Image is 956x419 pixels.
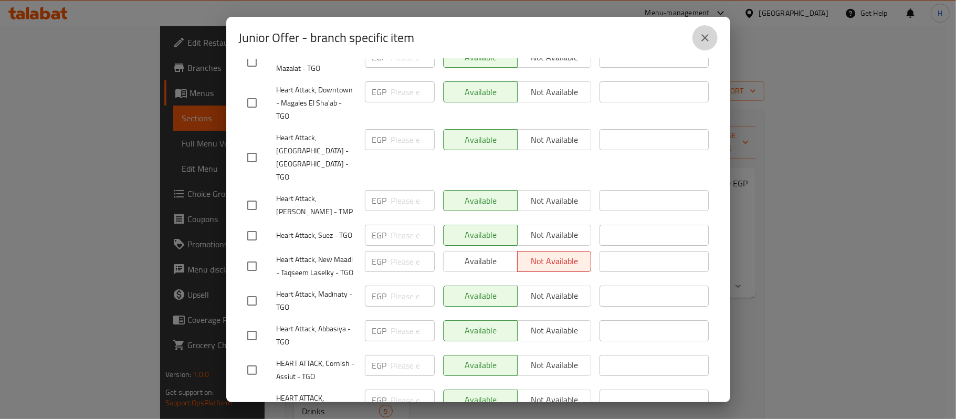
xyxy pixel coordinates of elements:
p: EGP [372,255,387,268]
input: Please enter price [391,81,435,102]
p: EGP [372,359,387,372]
span: Heart Attack, Madinaty - TGO [277,288,356,314]
p: EGP [372,51,387,64]
p: EGP [372,133,387,146]
p: EGP [372,86,387,98]
h2: Junior Offer - branch specific item [239,29,415,46]
span: Heart Attack, Abbasiya - TGO [277,322,356,349]
p: EGP [372,324,387,337]
input: Please enter price [391,129,435,150]
span: Heart Attack, Suez - TGO [277,229,356,242]
input: Please enter price [391,190,435,211]
span: HEART ATTACK, Cornish - Assiut - TGO [277,357,356,383]
p: EGP [372,229,387,242]
input: Please enter price [391,390,435,411]
p: EGP [372,394,387,406]
p: EGP [372,290,387,302]
input: Please enter price [391,251,435,272]
input: Please enter price [391,225,435,246]
span: Heart Attack, [GEOGRAPHIC_DATA] - [GEOGRAPHIC_DATA] - TGO [277,131,356,184]
input: Please enter price [391,355,435,376]
input: Please enter price [391,286,435,307]
span: Heart Attack, New Maadi - Taqseem Laselky - TGO [277,253,356,279]
span: Heart Attack, Downtown - Magales El Sha'ab - TGO [277,83,356,123]
p: EGP [372,194,387,207]
button: close [692,25,718,50]
input: Please enter price [391,320,435,341]
span: Heart Attack, Shobra - El Mazalat - TGO [277,49,356,75]
span: Heart Attack, [PERSON_NAME] - TMP [277,192,356,218]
